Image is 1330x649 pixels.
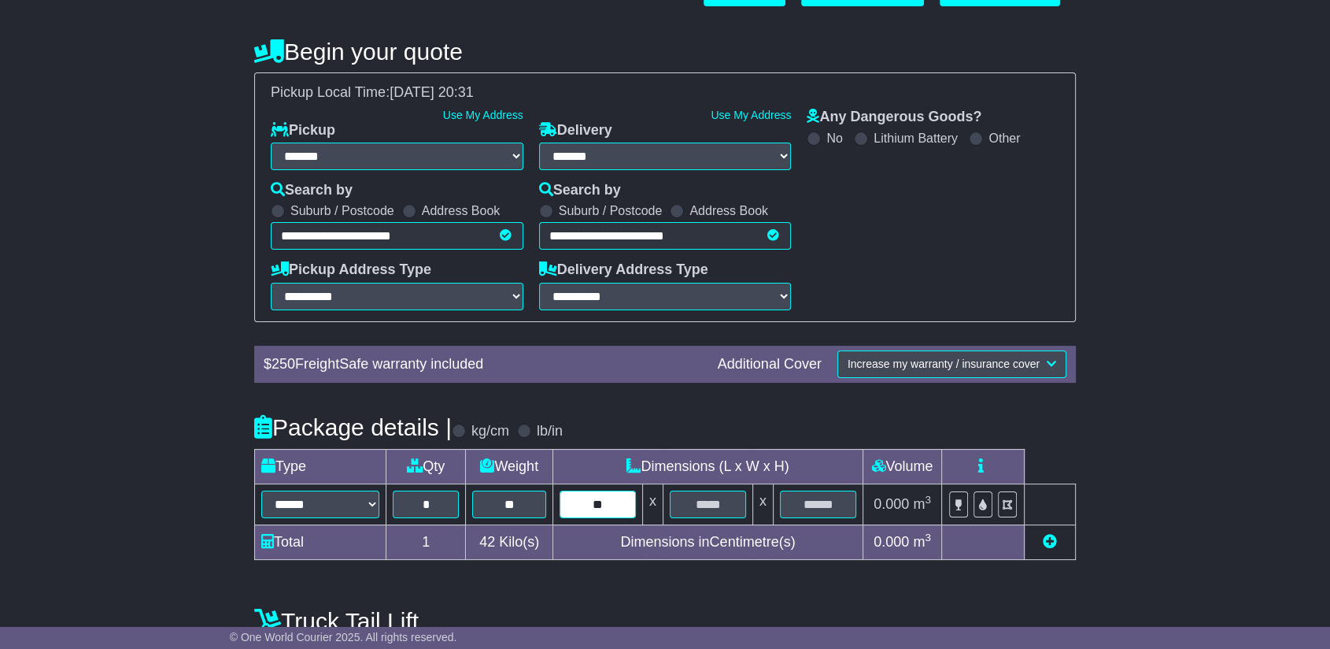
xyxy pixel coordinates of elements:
span: © One World Courier 2025. All rights reserved. [230,631,457,643]
span: 0.000 [874,534,909,550]
label: No [826,131,842,146]
a: Add new item [1043,534,1057,550]
td: Dimensions in Centimetre(s) [553,525,863,559]
label: Search by [271,182,353,199]
h4: Package details | [254,414,452,440]
button: Increase my warranty / insurance cover [837,350,1066,378]
span: [DATE] 20:31 [390,84,474,100]
label: Address Book [689,203,768,218]
td: Type [255,449,386,484]
span: 0.000 [874,496,909,512]
label: Address Book [422,203,501,218]
label: Delivery [539,122,612,139]
label: Any Dangerous Goods? [807,109,981,126]
span: 42 [479,534,495,550]
span: 250 [272,356,295,372]
div: Pickup Local Time: [263,84,1067,102]
label: Pickup Address Type [271,261,431,279]
td: x [643,484,663,525]
a: Use My Address [711,109,791,121]
span: m [913,496,931,512]
td: Weight [466,449,553,484]
a: Use My Address [443,109,523,121]
label: Suburb / Postcode [559,203,663,218]
div: Additional Cover [710,356,829,373]
td: Qty [386,449,466,484]
label: Pickup [271,122,335,139]
td: Volume [863,449,941,484]
span: Increase my warranty / insurance cover [848,358,1040,370]
label: Suburb / Postcode [290,203,394,218]
label: kg/cm [471,423,509,440]
td: Dimensions (L x W x H) [553,449,863,484]
td: 1 [386,525,466,559]
label: Lithium Battery [874,131,958,146]
td: x [752,484,773,525]
label: lb/in [537,423,563,440]
label: Delivery Address Type [539,261,708,279]
sup: 3 [925,494,931,506]
label: Search by [539,182,621,199]
td: Total [255,525,386,559]
label: Other [988,131,1020,146]
h4: Begin your quote [254,39,1076,65]
span: m [913,534,931,550]
sup: 3 [925,532,931,543]
div: $ FreightSafe warranty included [256,356,710,373]
h4: Truck Tail Lift [254,608,1076,634]
td: Kilo(s) [466,525,553,559]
